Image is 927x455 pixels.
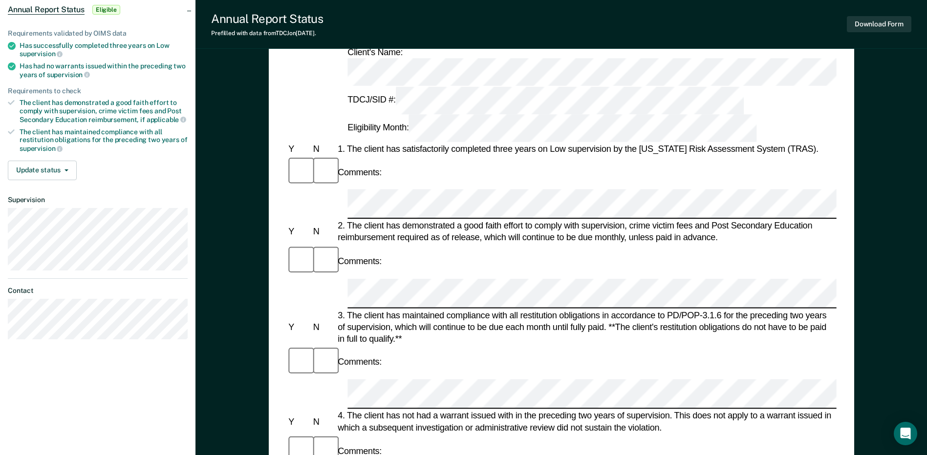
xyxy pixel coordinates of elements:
[336,143,837,155] div: 1. The client has satisfactorily completed three years on Low supervision by the [US_STATE] Risk ...
[336,255,384,267] div: Comments:
[20,99,188,124] div: The client has demonstrated a good faith effort to comply with supervision, crime victim fees and...
[336,410,837,434] div: 4. The client has not had a warrant issued with in the preceding two years of supervision. This d...
[8,287,188,295] dt: Contact
[847,16,911,32] button: Download Form
[336,309,837,345] div: 3. The client has maintained compliance with all restitution obligations in accordance to PD/POP-...
[147,116,186,124] span: applicable
[211,30,323,37] div: Prefilled with data from TDCJ on [DATE] .
[345,86,745,114] div: TDCJ/SID #:
[8,29,188,38] div: Requirements validated by OIMS data
[345,114,758,142] div: Eligibility Month:
[20,62,188,79] div: Has had no warrants issued within the preceding two years of
[336,220,837,244] div: 2. The client has demonstrated a good faith effort to comply with supervision, crime victim fees ...
[20,50,63,58] span: supervision
[8,196,188,204] dt: Supervision
[211,12,323,26] div: Annual Report Status
[286,416,311,428] div: Y
[286,321,311,333] div: Y
[336,356,384,368] div: Comments:
[286,143,311,155] div: Y
[311,416,335,428] div: N
[92,5,120,15] span: Eligible
[20,145,63,152] span: supervision
[311,143,335,155] div: N
[286,226,311,238] div: Y
[311,321,335,333] div: N
[20,41,188,58] div: Has successfully completed three years on Low
[336,166,384,178] div: Comments:
[311,226,335,238] div: N
[894,422,917,445] div: Open Intercom Messenger
[47,71,90,79] span: supervision
[20,128,188,153] div: The client has maintained compliance with all restitution obligations for the preceding two years of
[8,5,85,15] span: Annual Report Status
[8,161,77,180] button: Update status
[8,87,188,95] div: Requirements to check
